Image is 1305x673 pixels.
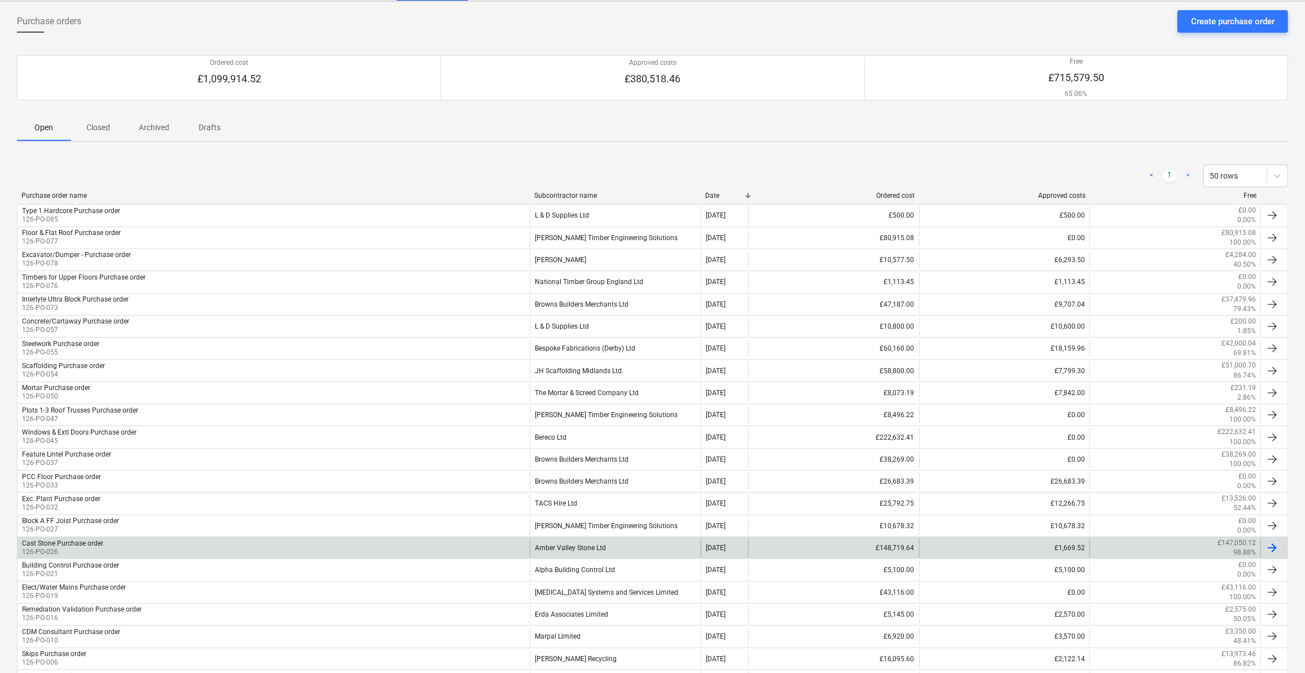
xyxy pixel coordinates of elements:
[1221,339,1256,348] p: £42,000.04
[530,538,701,557] div: Amber Valley Stone Ltd
[919,605,1090,624] div: £2,570.00
[706,610,726,618] div: [DATE]
[1238,206,1256,215] p: £0.00
[1233,614,1256,624] p: 50.05%
[530,250,701,269] div: [PERSON_NAME]
[1237,282,1256,291] p: 0.00%
[22,539,103,547] div: Cast Stone Purchase order
[530,516,701,535] div: [PERSON_NAME] Timber Engineering Solutions
[1229,437,1256,447] p: 100.00%
[22,436,137,446] p: 126-PO-045
[22,325,129,335] p: 126-PO-057
[22,503,100,512] p: 126-PO-032
[139,122,169,134] p: Archived
[748,583,919,602] div: £43,116.00
[22,525,119,534] p: 126-PO-027
[748,206,919,225] div: £500.00
[196,122,223,134] p: Drafts
[919,427,1090,446] div: £0.00
[706,389,726,397] div: [DATE]
[530,472,701,491] div: Browns Builders Merchants Ltd
[1237,393,1256,402] p: 2.86%
[22,317,129,325] div: Concrete/Cartaway Purchase order
[530,339,701,358] div: Bespoke Fabrications (Derby) Ltd
[22,414,138,424] p: 126-PO-047
[530,272,701,291] div: National Timber Group England Ltd
[748,605,919,624] div: £5,145.00
[1238,560,1256,570] p: £0.00
[197,72,261,86] p: £1,099,914.52
[85,122,112,134] p: Closed
[530,317,701,336] div: L & D Supplies Ltd
[22,207,120,215] div: Type 1 Hardcore Purchase order
[919,494,1090,513] div: £12,266.75
[706,566,726,574] div: [DATE]
[22,636,120,645] p: 126-PO-010
[1225,405,1256,415] p: £8,496.22
[22,473,101,481] div: PCC Floor Purchase order
[1249,619,1305,673] iframe: Chat Widget
[530,494,701,513] div: TACS Hire Ltd
[625,58,680,68] p: Approved costs
[1229,592,1256,602] p: 100.00%
[1177,10,1288,33] button: Create purchase order
[748,405,919,424] div: £8,496.22
[530,583,701,602] div: [MEDICAL_DATA] Systems and Services Limited
[748,383,919,402] div: £8,073.19
[748,494,919,513] div: £25,792.75
[530,206,701,225] div: L & D Supplies Ltd
[1229,415,1256,424] p: 100.00%
[748,450,919,469] div: £38,269.00
[22,259,131,268] p: 126-PO-078
[22,650,86,658] div: Skips Purchase order
[706,655,726,663] div: [DATE]
[22,658,86,667] p: 126-PO-006
[748,361,919,380] div: £58,800.00
[924,192,1086,200] div: Approved costs
[706,300,726,308] div: [DATE]
[753,192,915,200] div: Ordered cost
[919,516,1090,535] div: £10,678.32
[706,322,726,330] div: [DATE]
[1233,548,1256,557] p: 98.88%
[22,251,131,259] div: Excavator/Dumper - Purchase order
[1048,57,1104,67] p: Free
[21,192,525,200] div: Purchase order name
[22,458,111,468] p: 126-PO-037
[706,344,726,352] div: [DATE]
[919,339,1090,358] div: £18,159.96
[919,272,1090,291] div: £1,113.45
[706,588,726,596] div: [DATE]
[530,228,701,247] div: [PERSON_NAME] Timber Engineering Solutions
[748,228,919,247] div: £80,915.08
[919,649,1090,668] div: £2,122.14
[706,211,726,219] div: [DATE]
[1221,295,1256,304] p: £37,479.96
[706,234,726,242] div: [DATE]
[748,339,919,358] div: £60,160.00
[1233,260,1256,269] p: 40.50%
[706,522,726,530] div: [DATE]
[1048,71,1104,85] p: £715,579.50
[22,591,126,601] p: 126-PO-019
[748,472,919,491] div: £26,683.39
[919,295,1090,314] div: £9,707.04
[748,250,919,269] div: £10,577.50
[919,472,1090,491] div: £26,683.39
[22,237,121,246] p: 126-PO-077
[1238,472,1256,481] p: £0.00
[534,192,696,200] div: Subcontractor name
[530,427,701,446] div: Bereco Ltd
[22,561,119,569] div: Building Control Purchase order
[706,367,726,375] div: [DATE]
[1048,89,1104,99] p: 65.06%
[30,122,58,134] p: Open
[1231,317,1256,326] p: £200.00
[706,278,726,286] div: [DATE]
[706,632,726,640] div: [DATE]
[22,281,146,291] p: 126-PO-076
[22,295,129,303] div: Interlyte Ultra Block Purchase order
[1221,583,1256,592] p: £43,116.00
[706,544,726,552] div: [DATE]
[748,272,919,291] div: £1,113.45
